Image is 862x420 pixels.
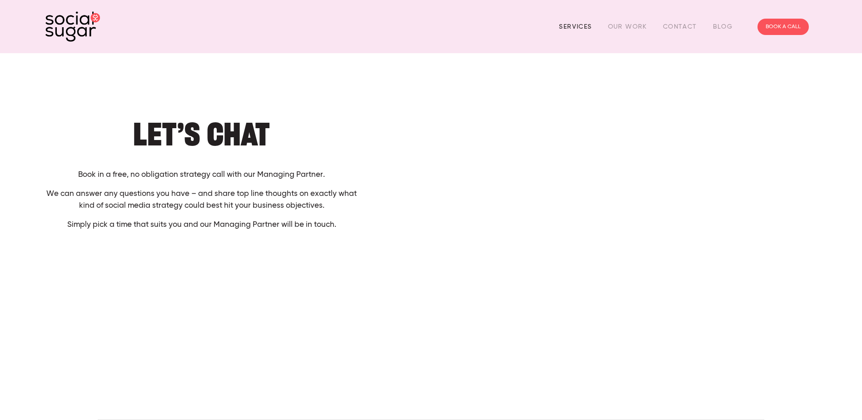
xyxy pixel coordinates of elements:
[757,19,809,35] a: BOOK A CALL
[45,120,358,148] h1: Let’s Chat
[45,11,100,42] img: SocialSugar
[45,219,358,231] p: Simply pick a time that suits you and our Managing Partner will be in touch.
[559,20,592,34] a: Services
[373,90,817,408] iframe: Select a Date & Time - Calendly
[713,20,733,34] a: Blog
[45,188,358,211] p: We can answer any questions you have – and share top line thoughts on exactly what kind of social...
[608,20,647,34] a: Our Work
[663,20,697,34] a: Contact
[45,169,358,181] p: Book in a free, no obligation strategy call with our Managing Partner.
